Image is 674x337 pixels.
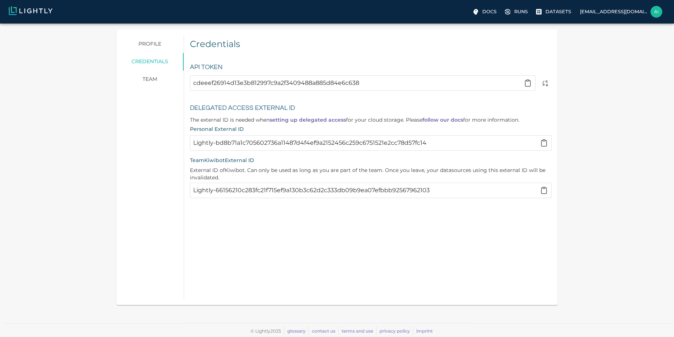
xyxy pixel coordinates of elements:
[116,71,184,88] a: team
[116,35,184,88] div: Preferences
[416,328,433,334] a: imprint
[502,6,531,18] label: Runs
[471,6,500,18] label: Docs
[520,76,535,90] button: Copy to clipboard
[116,35,184,53] a: profile
[482,8,497,15] p: Docs
[379,328,410,334] a: privacy policy
[190,62,552,73] h6: API Token
[577,4,665,20] label: [EMAIL_ADDRESS][DOMAIN_NAME]airobotics@kiwicampus.com
[190,103,552,114] h6: Delegated Access External ID
[116,53,184,71] a: credentials
[190,38,552,50] h5: Credentials
[650,6,662,18] img: airobotics@kiwicampus.com
[190,125,552,133] h6: Personal External ID
[534,6,574,18] label: Datasets
[312,328,335,334] a: contact us
[190,166,552,181] p: External ID of Kiwibot . Can only be used as long as you are part of the team. Once you leave, yo...
[422,116,463,123] a: follow our docs
[9,6,53,15] img: Lightly
[545,8,571,15] p: Datasets
[287,328,306,334] a: glossary
[251,328,281,334] span: © Lightly 2025
[537,183,551,198] button: Copy to clipboard
[270,116,346,123] a: setting up delegated access
[190,157,552,165] h6: Team Kiwibot External ID
[514,8,528,15] p: Runs
[342,328,373,334] a: terms and use
[538,79,552,86] span: Reset your API token
[190,116,552,123] p: The external ID is needed when for your cloud storage. Please for more information.
[537,136,551,150] button: Copy to clipboard
[580,8,648,15] p: [EMAIL_ADDRESS][DOMAIN_NAME]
